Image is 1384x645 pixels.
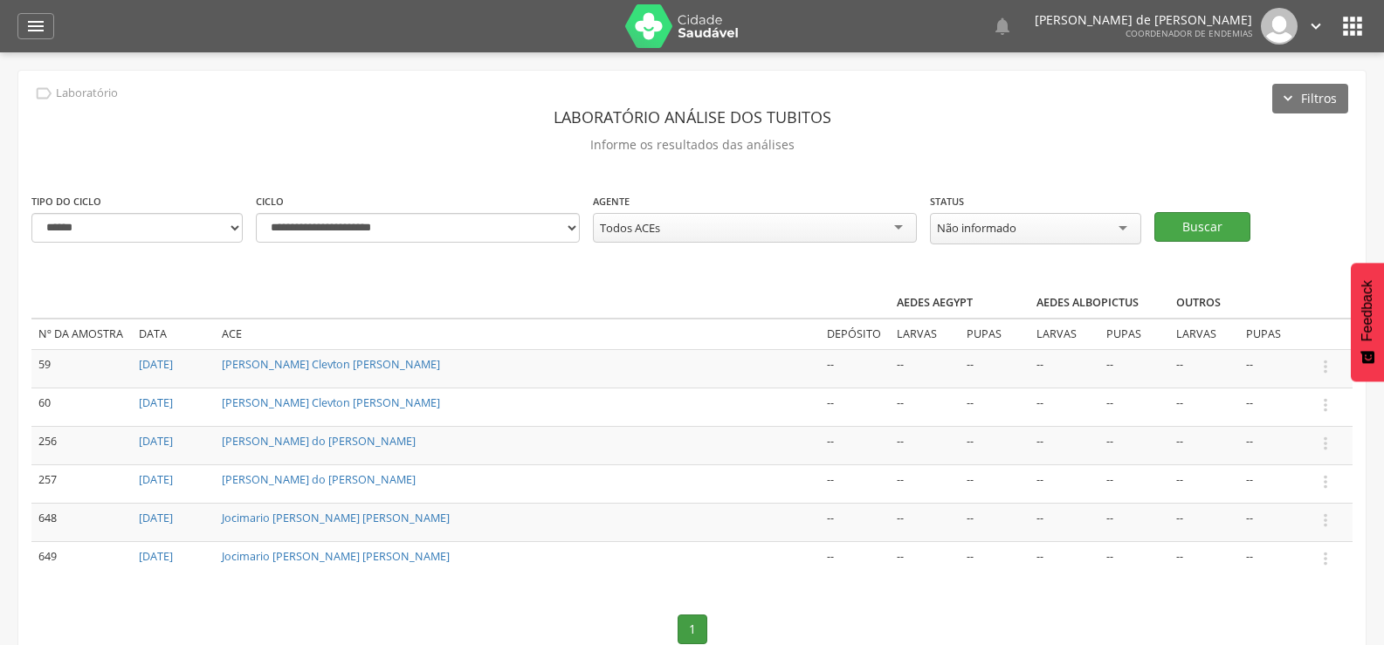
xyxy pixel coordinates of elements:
td: -- [890,541,960,579]
td: -- [820,464,890,503]
i:  [34,84,53,103]
td: -- [960,388,1029,426]
td: 649 [31,541,132,579]
a:  [992,8,1013,45]
button: Buscar [1154,212,1250,242]
td: -- [820,541,890,579]
p: [PERSON_NAME] de [PERSON_NAME] [1035,14,1252,26]
td: -- [1239,541,1309,579]
td: -- [1099,541,1169,579]
td: -- [960,349,1029,388]
label: Status [930,195,964,209]
td: -- [1099,503,1169,541]
button: Feedback - Mostrar pesquisa [1351,263,1384,381]
td: -- [1029,349,1099,388]
a: [DATE] [139,472,173,487]
td: Nº da amostra [31,319,132,349]
td: -- [1029,541,1099,579]
i:  [1316,395,1335,415]
a: [PERSON_NAME] do [PERSON_NAME] [222,434,416,449]
p: Laboratório [56,86,118,100]
a:  [17,13,54,39]
header: Laboratório análise dos tubitos [31,101,1353,133]
td: -- [960,426,1029,464]
a: [PERSON_NAME] Clevton [PERSON_NAME] [222,357,440,372]
a: [PERSON_NAME] Clevton [PERSON_NAME] [222,395,440,410]
td: ACE [215,319,820,349]
td: -- [1099,426,1169,464]
td: -- [960,541,1029,579]
td: -- [1099,464,1169,503]
td: -- [1029,426,1099,464]
td: Larvas [890,319,960,349]
i:  [1316,357,1335,376]
td: Pupas [960,319,1029,349]
a: [DATE] [139,357,173,372]
td: -- [1029,388,1099,426]
td: -- [1169,388,1239,426]
td: -- [1169,349,1239,388]
td: -- [1029,464,1099,503]
i:  [25,16,46,37]
td: -- [820,349,890,388]
th: Aedes albopictus [1029,288,1169,319]
td: 60 [31,388,132,426]
td: Data [132,319,215,349]
td: -- [1239,349,1309,388]
i:  [1316,434,1335,453]
td: -- [1029,503,1099,541]
i:  [1316,511,1335,530]
i:  [1316,549,1335,568]
td: -- [1169,426,1239,464]
a: [DATE] [139,549,173,564]
a: [DATE] [139,511,173,525]
label: Agente [593,195,630,209]
a: [PERSON_NAME] do [PERSON_NAME] [222,472,416,487]
td: -- [1239,503,1309,541]
td: -- [890,388,960,426]
td: -- [1239,426,1309,464]
a: Jocimario [PERSON_NAME] [PERSON_NAME] [222,549,450,564]
td: Pupas [1099,319,1169,349]
label: Tipo do ciclo [31,195,101,209]
td: -- [820,426,890,464]
a: [DATE] [139,434,173,449]
td: -- [960,503,1029,541]
td: -- [1239,464,1309,503]
td: 648 [31,503,132,541]
td: -- [890,503,960,541]
td: -- [820,388,890,426]
td: Larvas [1169,319,1239,349]
td: -- [890,349,960,388]
div: Todos ACEs [600,220,660,236]
td: -- [1239,388,1309,426]
td: Larvas [1029,319,1099,349]
span: Coordenador de Endemias [1126,27,1252,39]
label: Ciclo [256,195,284,209]
a: [DATE] [139,395,173,410]
i:  [992,16,1013,37]
td: -- [890,464,960,503]
td: 257 [31,464,132,503]
td: -- [960,464,1029,503]
td: -- [1099,388,1169,426]
th: Outros [1169,288,1309,319]
td: 59 [31,349,132,388]
div: Não informado [937,220,1016,236]
td: -- [890,426,960,464]
td: -- [1169,503,1239,541]
td: Pupas [1239,319,1309,349]
i:  [1316,472,1335,491]
th: Aedes aegypt [890,288,1029,319]
a: 1 [678,614,707,644]
button: Filtros [1272,84,1348,113]
td: -- [1169,464,1239,503]
span: Feedback [1360,280,1375,341]
td: -- [1099,349,1169,388]
td: Depósito [820,319,890,349]
a: Jocimario [PERSON_NAME] [PERSON_NAME] [222,511,450,525]
i:  [1306,17,1325,36]
i:  [1339,12,1367,40]
a:  [1306,8,1325,45]
td: 256 [31,426,132,464]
